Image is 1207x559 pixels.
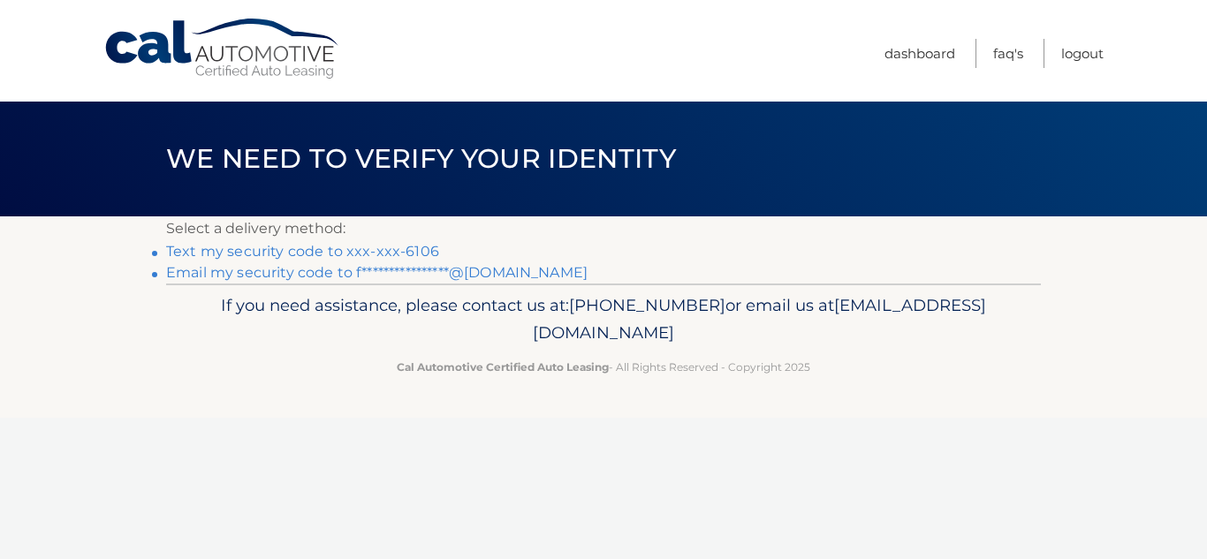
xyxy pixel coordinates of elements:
p: - All Rights Reserved - Copyright 2025 [178,358,1029,376]
p: If you need assistance, please contact us at: or email us at [178,291,1029,348]
a: FAQ's [993,39,1023,68]
span: [PHONE_NUMBER] [569,295,725,315]
a: Text my security code to xxx-xxx-6106 [166,243,439,260]
a: Logout [1061,39,1104,68]
p: Select a delivery method: [166,216,1041,241]
a: Cal Automotive [103,18,342,80]
strong: Cal Automotive Certified Auto Leasing [397,360,609,374]
span: We need to verify your identity [166,142,676,175]
a: Dashboard [884,39,955,68]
